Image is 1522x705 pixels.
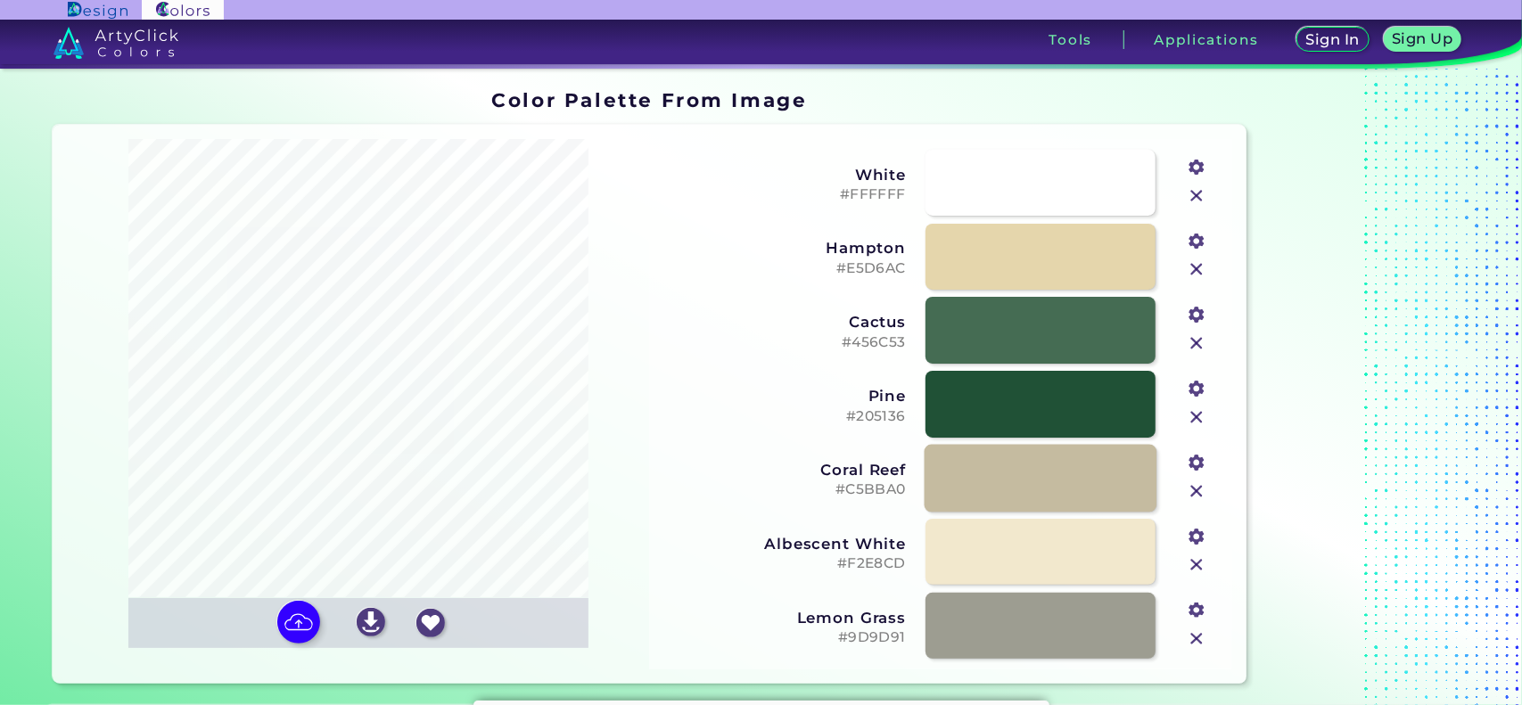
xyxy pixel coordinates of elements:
h5: #FFFFFF [663,186,906,203]
h3: Coral Reef [663,461,906,479]
iframe: Advertisement [1254,83,1477,692]
img: icon_close.svg [1185,480,1208,503]
img: icon_close.svg [1185,258,1208,281]
img: icon_close.svg [1185,553,1208,577]
img: icon_close.svg [1185,332,1208,355]
h3: Lemon Grass [663,609,906,627]
h5: Sign Up [1394,32,1450,45]
h5: Sign In [1308,33,1357,46]
h5: #E5D6AC [663,260,906,277]
a: Sign Up [1387,29,1459,51]
h3: Hampton [663,239,906,257]
h3: Pine [663,387,906,405]
img: icon_close.svg [1185,406,1208,429]
h1: Color Palette From Image [491,86,807,113]
h3: White [663,166,906,184]
h3: Albescent White [663,535,906,553]
img: icon_favourite_white.svg [416,609,445,637]
img: ArtyClick Design logo [68,2,128,19]
img: icon_close.svg [1185,184,1208,208]
h3: Applications [1155,33,1259,46]
h5: #C5BBA0 [663,481,906,498]
h5: #F2E8CD [663,555,906,572]
img: icon_download_white.svg [357,608,385,636]
img: logo_artyclick_colors_white.svg [53,27,179,59]
img: icon_close.svg [1185,627,1208,651]
img: icon picture [277,601,320,644]
h5: #9D9D91 [663,629,906,646]
h5: #456C53 [663,334,906,351]
h3: Tools [1049,33,1092,46]
a: Sign In [1300,29,1366,51]
h3: Cactus [663,313,906,331]
h5: #205136 [663,408,906,425]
